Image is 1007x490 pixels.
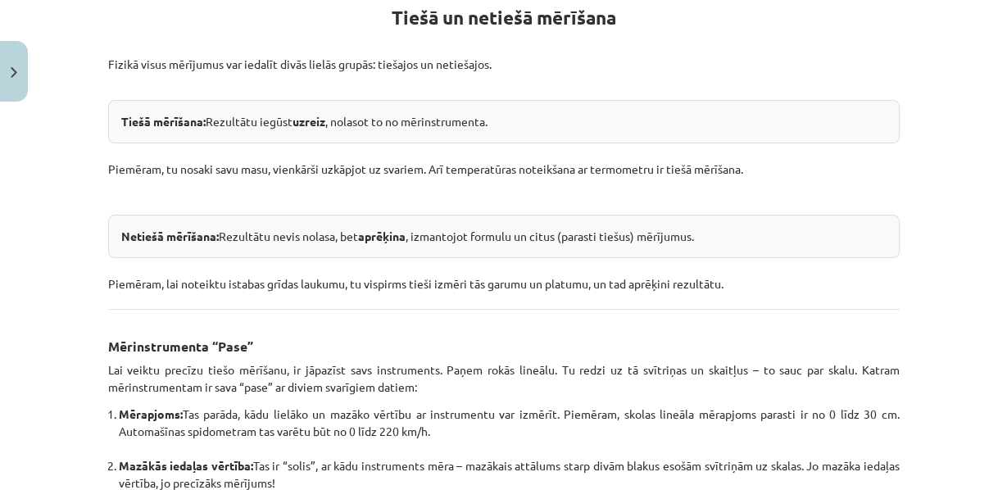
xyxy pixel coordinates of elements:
strong: Netiešā mērīšana: [121,229,219,243]
strong: Tiešā mērīšana: [121,114,206,129]
p: Piemēram, tu nosaki savu masu, vienkārši uzkāpjot uz svariem. Arī temperatūras noteikšana ar term... [108,143,900,178]
strong: aprēķina [358,229,406,243]
strong: Mērapjoms: [119,406,183,421]
strong: Mazākās iedaļas vērtība: [119,458,253,473]
div: Rezultātu nevis nolasa, bet , izmantojot formulu un citus (parasti tiešus) mērījumus. [108,215,900,258]
p: Lai veiktu precīzu tiešo mērīšanu, ir jāpazīst savs instruments. Paņem rokās lineālu. Tu redzi uz... [108,361,900,396]
li: Tas parāda, kādu lielāko un mazāko vērtību ar instrumentu var izmērīt. Piemēram, skolas lineāla m... [119,406,900,457]
strong: uzreiz [293,114,325,129]
strong: Tiešā un netiešā mērīšana [392,6,616,29]
img: icon-close-lesson-0947bae3869378f0d4975bcd49f059093ad1ed9edebbc8119c70593378902aed.svg [11,67,17,78]
p: Piemēram, lai noteiktu istabas grīdas laukumu, tu vispirms tieši izmēri tās garumu un platumu, un... [108,258,900,293]
div: Rezultātu iegūst , nolasot to no mērinstrumenta. [108,100,900,143]
p: Fizikā visus mērījumus var iedalīt divās lielās grupās: tiešajos un netiešajos. [108,56,900,90]
strong: Mērinstrumenta “Pase” [108,338,253,355]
